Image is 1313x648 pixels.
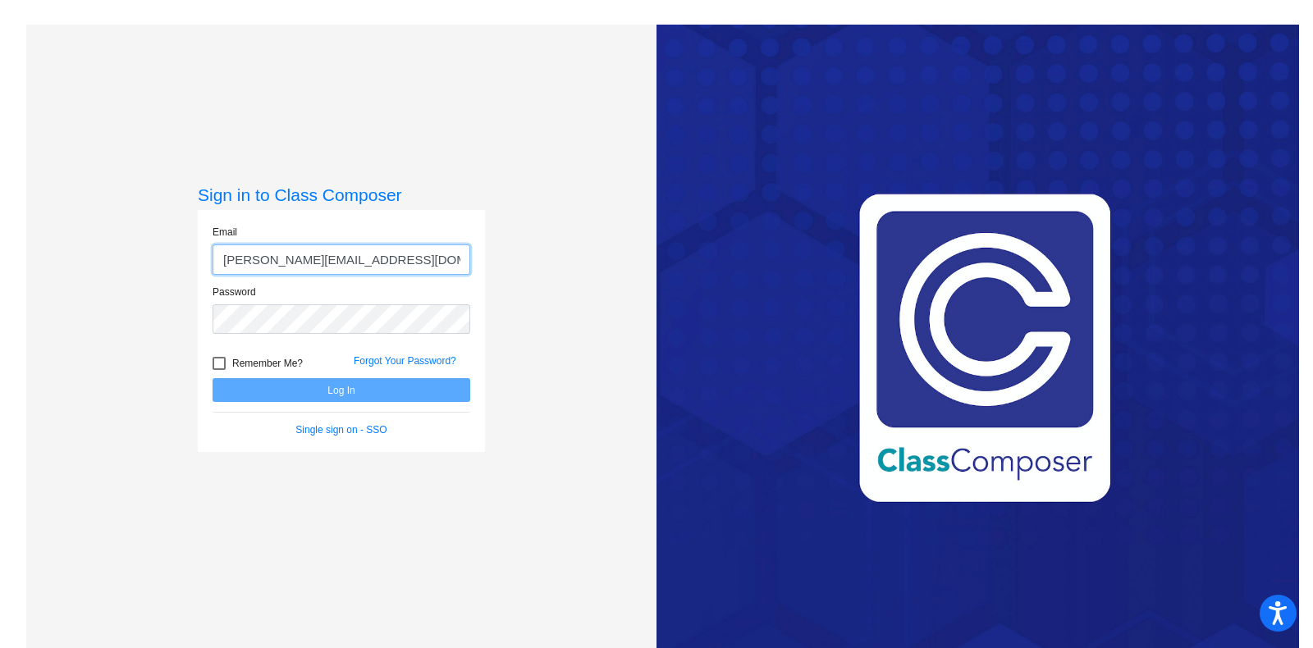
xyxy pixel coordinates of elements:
[213,378,470,402] button: Log In
[198,185,485,205] h3: Sign in to Class Composer
[354,355,456,367] a: Forgot Your Password?
[232,354,303,373] span: Remember Me?
[213,285,256,299] label: Password
[213,225,237,240] label: Email
[295,424,387,436] a: Single sign on - SSO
